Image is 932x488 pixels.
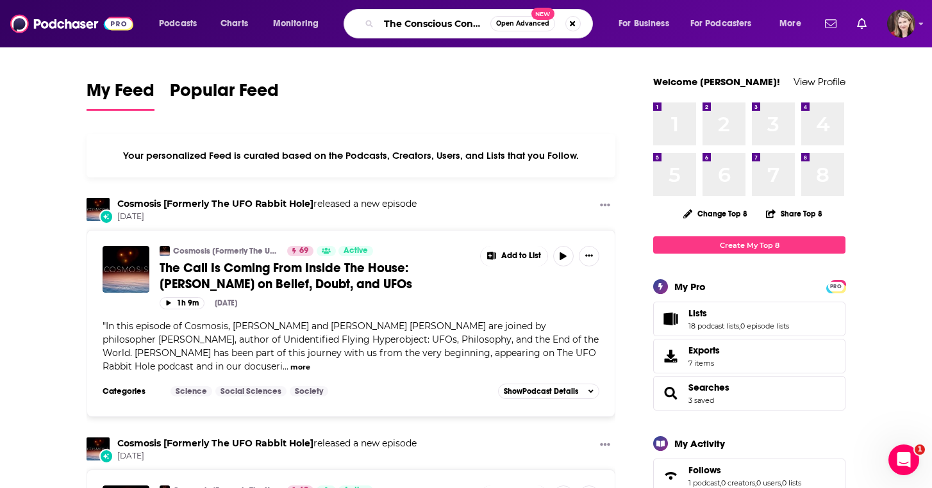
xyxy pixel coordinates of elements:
span: Add to List [501,251,541,261]
span: Podcasts [159,15,197,33]
a: Welcome [PERSON_NAME]! [653,76,780,88]
a: Exports [653,339,845,373]
a: Follows [658,467,683,485]
a: Show notifications dropdown [820,13,842,35]
span: New [531,8,554,20]
span: 1 [915,444,925,455]
span: More [779,15,801,33]
span: The Call Is Coming From Inside The House: [PERSON_NAME] on Belief, Doubt, and UFOs [160,260,412,292]
span: Exports [658,347,683,365]
a: Lists [658,310,683,328]
a: PRO [828,281,844,291]
span: In this episode of Cosmosis, [PERSON_NAME] and [PERSON_NAME] [PERSON_NAME] are joined by philosop... [103,320,599,372]
a: Cosmosis [Formerly The UFO Rabbit Hole] [173,246,279,256]
a: Society [290,386,328,396]
a: Science [171,386,212,396]
a: Active [338,246,373,256]
span: , [720,478,721,487]
img: Cosmosis [Formerly The UFO Rabbit Hole] [87,437,110,460]
span: Show Podcast Details [504,387,578,396]
img: Cosmosis [Formerly The UFO Rabbit Hole] [87,198,110,221]
a: Searches [688,382,729,393]
img: Podchaser - Follow, Share and Rate Podcasts [10,12,133,36]
div: New Episode [99,209,113,224]
a: Show notifications dropdown [852,13,872,35]
button: Show More Button [481,246,547,266]
a: The Call Is Coming From Inside The House: [PERSON_NAME] on Belief, Doubt, and UFOs [160,260,471,292]
iframe: Intercom live chat [888,444,919,475]
a: 0 creators [721,478,755,487]
a: View Profile [794,76,845,88]
img: The Call Is Coming From Inside The House: James Madden on Belief, Doubt, and UFOs [103,246,149,293]
span: Lists [688,307,707,319]
a: Social Sciences [215,386,287,396]
a: Lists [688,307,789,319]
span: , [739,321,740,330]
button: more [290,362,310,373]
span: For Podcasters [690,15,752,33]
a: 69 [287,246,313,256]
span: My Feed [87,79,154,109]
a: 1 podcast [688,478,720,487]
span: Exports [688,345,720,356]
a: 0 users [756,478,781,487]
a: Cosmosis [Formerly The UFO Rabbit Hole] [117,198,313,209]
span: Charts [221,15,248,33]
button: Share Top 8 [765,201,823,226]
span: PRO [828,282,844,291]
span: Searches [653,376,845,411]
a: My Feed [87,79,154,111]
button: Change Top 8 [676,206,755,222]
a: Searches [658,384,683,402]
span: " [103,320,599,372]
div: My Activity [674,437,725,450]
span: Follows [688,464,721,476]
button: open menu [150,13,213,34]
div: Your personalized Feed is curated based on the Podcasts, Creators, Users, and Lists that you Follow. [87,134,615,177]
button: ShowPodcast Details [498,384,599,399]
img: Cosmosis [Formerly The UFO Rabbit Hole] [160,246,170,256]
div: Search podcasts, credits, & more... [356,9,605,38]
button: open menu [682,13,770,34]
button: Open AdvancedNew [490,16,555,31]
button: Show profile menu [887,10,915,38]
button: Show More Button [579,246,599,266]
button: Show More Button [595,198,615,214]
div: New Episode [99,449,113,463]
span: Monitoring [273,15,319,33]
span: Active [344,245,368,257]
a: 0 episode lists [740,321,789,330]
a: 18 podcast lists [688,321,739,330]
div: My Pro [674,281,706,293]
span: , [755,478,756,487]
input: Search podcasts, credits, & more... [379,13,490,34]
button: open menu [610,13,685,34]
h3: released a new episode [117,437,417,450]
a: Create My Top 8 [653,236,845,254]
span: For Business [619,15,669,33]
a: Follows [688,464,801,476]
h3: Categories [103,386,160,396]
span: 7 items [688,359,720,368]
span: 69 [299,245,308,257]
span: [DATE] [117,211,417,222]
span: [DATE] [117,451,417,462]
a: Cosmosis [Formerly The UFO Rabbit Hole] [117,437,313,449]
button: open menu [264,13,335,34]
a: 3 saved [688,396,714,405]
a: 0 lists [782,478,801,487]
button: 1h 9m [160,297,204,309]
button: Show More Button [595,437,615,453]
span: Logged in as galaxygirl [887,10,915,38]
span: Lists [653,302,845,336]
span: Open Advanced [496,20,549,27]
span: ... [283,361,288,372]
img: User Profile [887,10,915,38]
